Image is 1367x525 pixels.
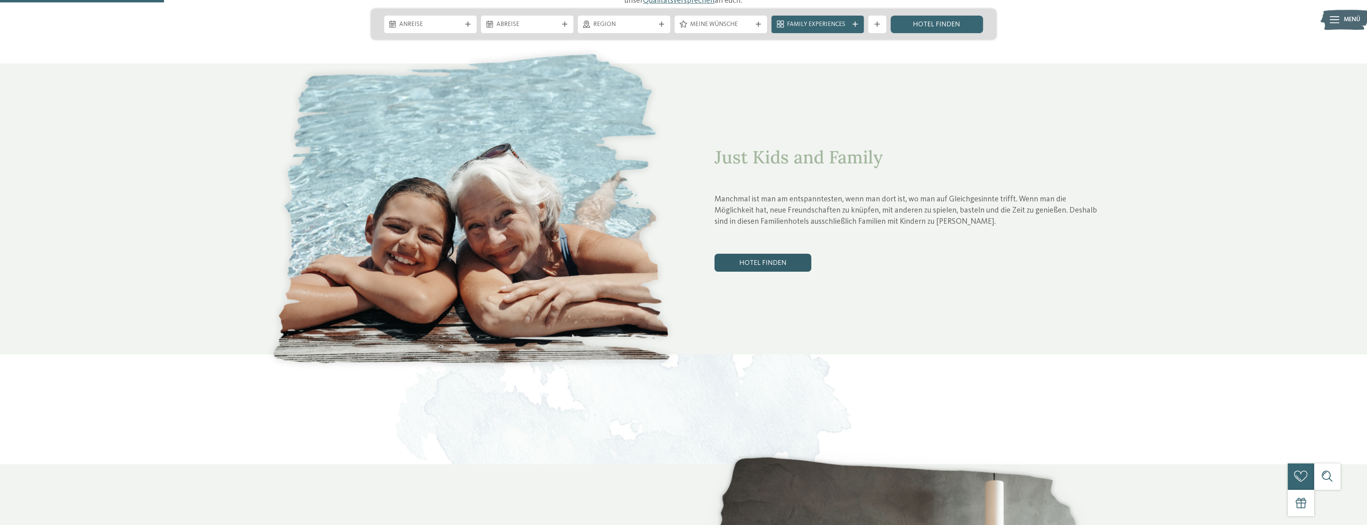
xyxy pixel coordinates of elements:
[399,20,461,29] span: Anreise
[593,20,655,29] span: Region
[787,20,849,29] span: Family Experiences
[715,146,883,168] span: Just Kids and Family
[715,254,811,271] a: Hotel finden
[891,16,983,33] a: Hotel finden
[261,42,684,376] img: Welche Family Experiences wählt ihr?
[496,20,558,29] span: Abreise
[715,194,1107,227] p: Manchmal ist man am entspanntesten, wenn man dort ist, wo man auf Gleichgesinnte trifft. Wenn man...
[690,20,752,29] span: Meine Wünsche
